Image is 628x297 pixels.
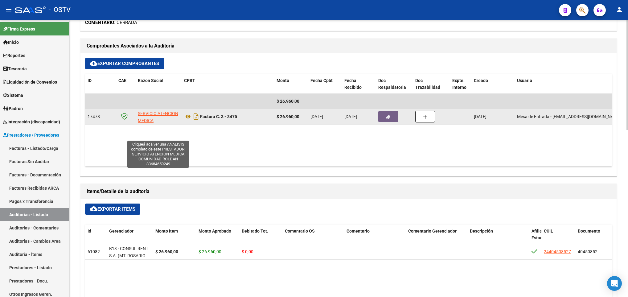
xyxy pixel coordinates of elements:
strong: $ 26.960,00 [155,249,178,254]
datatable-header-cell: Documento [575,225,609,252]
span: Creado [474,78,488,83]
datatable-header-cell: Fecha Cpbt [308,74,342,94]
mat-icon: cloud_download [90,60,97,67]
span: B13 - CONSUL RENT S.A. (MT. ROSARIO - J.M) [109,246,148,265]
strong: Factura C: 3 - 3475 [200,114,237,119]
strong: $ 26.960,00 [277,114,299,119]
span: - OSTV [49,3,71,17]
span: Expte. Interno [452,78,466,90]
span: CAE [118,78,126,83]
datatable-header-cell: Expte. Interno [450,74,471,94]
datatable-header-cell: Creado [471,74,515,94]
span: Razon Social [138,78,163,83]
span: Reportes [3,52,25,59]
span: Comentario Gerenciador [408,229,457,233]
span: Usuario [517,78,532,83]
span: Descripción [470,229,493,233]
span: 24404508527 [544,249,571,254]
span: Monto Aprobado [199,229,231,233]
datatable-header-cell: Id [85,225,107,252]
datatable-header-cell: Monto Aprobado [196,225,239,252]
span: CPBT [184,78,195,83]
span: CUIL [544,229,553,233]
span: Tesorería [3,65,27,72]
button: Exportar Items [85,204,140,215]
datatable-header-cell: Comentario [344,225,406,252]
span: Integración (discapacidad) [3,118,60,125]
span: [DATE] [310,114,323,119]
span: [DATE] [474,114,486,119]
span: Exportar Items [90,206,135,212]
span: Afiliado Estado [532,229,547,241]
span: ID [88,78,92,83]
datatable-header-cell: Monto [274,74,308,94]
datatable-header-cell: CAE [116,74,135,94]
mat-icon: menu [5,6,12,13]
button: Exportar Comprobantes [85,58,164,69]
span: Documento [578,229,600,233]
datatable-header-cell: Doc Respaldatoria [376,74,413,94]
span: Fecha Cpbt [310,78,333,83]
span: Fecha Recibido [344,78,362,90]
span: Mesa de Entrada - [EMAIL_ADDRESS][DOMAIN_NAME] [517,114,621,119]
mat-icon: cloud_download [90,205,97,212]
span: $ 26.960,00 [199,249,221,254]
span: Comentario OS [285,229,315,233]
datatable-header-cell: Monto Item [153,225,196,252]
span: $ 26.960,00 [277,99,299,104]
datatable-header-cell: Gerenciador [107,225,153,252]
mat-icon: person [616,6,623,13]
span: $ 0,00 [242,249,253,254]
datatable-header-cell: Comentario Gerenciador [406,225,467,252]
span: Inicio [3,39,19,46]
datatable-header-cell: Fecha Recibido [342,74,376,94]
span: Sistema [3,92,23,99]
datatable-header-cell: Comentario OS [282,225,344,252]
span: Padrón [3,105,23,112]
span: Monto Item [155,229,178,233]
span: Doc Trazabilidad [415,78,440,90]
span: Doc Respaldatoria [378,78,406,90]
span: Firma Express [3,26,35,32]
div: Open Intercom Messenger [607,276,622,291]
span: 17478 [88,114,100,119]
span: Exportar Comprobantes [90,61,159,66]
span: [DATE] [344,114,357,119]
datatable-header-cell: Razon Social [135,74,182,94]
span: Monto [277,78,289,83]
i: Descargar documento [192,112,200,122]
span: 40450852 [578,249,597,254]
span: Liquidación de Convenios [3,79,57,85]
span: : CERRADA [85,20,137,25]
span: Comentario [347,229,370,233]
datatable-header-cell: CPBT [182,74,274,94]
h1: Comprobantes Asociados a la Auditoría [87,41,610,51]
datatable-header-cell: Doc Trazabilidad [413,74,450,94]
datatable-header-cell: Debitado Tot. [239,225,282,252]
span: Id [88,229,91,233]
span: 61082 [88,249,100,254]
datatable-header-cell: ID [85,74,116,94]
strong: COMENTARIO [85,20,114,25]
span: Prestadores / Proveedores [3,132,59,138]
datatable-header-cell: Afiliado Estado [529,225,541,252]
span: Debitado Tot. [242,229,268,233]
datatable-header-cell: Descripción [467,225,529,252]
span: SERVICIO ATENCION MEDICA COMUNIDAD ROLDAN [138,111,178,137]
span: Gerenciador [109,229,133,233]
h1: Items/Detalle de la auditoría [87,187,610,196]
datatable-header-cell: CUIL [541,225,575,252]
